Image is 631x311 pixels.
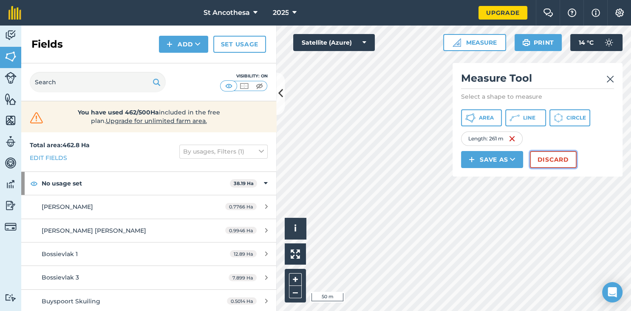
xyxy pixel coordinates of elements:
[213,36,266,53] a: Set usage
[31,37,63,51] h2: Fields
[293,34,375,51] button: Satellite (Azure)
[461,151,523,168] button: Save as
[225,203,257,210] span: 0.7766 Ha
[28,108,269,125] a: You have used 462/500Haincluded in the free plan.Upgrade for unlimited farm area.
[220,73,268,80] div: Visibility: On
[570,34,623,51] button: 14 °C
[453,38,461,47] img: Ruler icon
[230,250,257,257] span: 12.89 Ha
[567,9,577,17] img: A question mark icon
[591,8,600,18] img: svg+xml;base64,PHN2ZyB4bWxucz0iaHR0cDovL3d3dy53My5vcmcvMjAwMC9zdmciIHdpZHRoPSIxNyIgaGVpZ2h0PSIxNy...
[549,109,590,126] button: Circle
[42,227,146,234] span: [PERSON_NAME] [PERSON_NAME]
[5,157,17,169] img: svg+xml;base64,PD94bWwgdmVyc2lvbj0iMS4wIiBlbmNvZGluZz0idXRmLTgiPz4KPCEtLSBHZW5lcmF0b3I6IEFkb2JlIE...
[227,297,257,305] span: 0.5014 Ha
[21,266,276,289] a: Bossievlak 37.899 Ha
[289,286,302,298] button: –
[614,9,625,17] img: A cog icon
[294,223,297,234] span: i
[5,50,17,63] img: svg+xml;base64,PHN2ZyB4bWxucz0iaHR0cDovL3d3dy53My5vcmcvMjAwMC9zdmciIHdpZHRoPSI1NiIgaGVpZ2h0PSI2MC...
[5,93,17,106] img: svg+xml;base64,PHN2ZyB4bWxucz0iaHR0cDovL3d3dy53My5vcmcvMjAwMC9zdmciIHdpZHRoPSI1NiIgaGVpZ2h0PSI2MC...
[28,111,45,124] img: svg+xml;base64,PHN2ZyB4bWxucz0iaHR0cDovL3d3dy53My5vcmcvMjAwMC9zdmciIHdpZHRoPSIzMiIgaGVpZ2h0PSIzMC...
[21,172,276,195] div: No usage set38.19 Ha
[42,172,230,195] strong: No usage set
[5,294,17,302] img: svg+xml;base64,PD94bWwgdmVyc2lvbj0iMS4wIiBlbmNvZGluZz0idXRmLTgiPz4KPCEtLSBHZW5lcmF0b3I6IEFkb2JlIE...
[203,8,249,18] span: St Ancothesa
[30,141,90,149] strong: Total area : 462.8 Ha
[30,153,67,163] a: Edit fields
[58,108,239,125] span: included in the free plan .
[291,249,300,259] img: Four arrows, one pointing top left, one top right, one bottom right and the last bottom left
[5,29,17,42] img: svg+xml;base64,PD94bWwgdmVyc2lvbj0iMS4wIiBlbmNvZGluZz0idXRmLTgiPz4KPCEtLSBHZW5lcmF0b3I6IEFkb2JlIE...
[5,72,17,84] img: svg+xml;base64,PD94bWwgdmVyc2lvbj0iMS4wIiBlbmNvZGluZz0idXRmLTgiPz4KPCEtLSBHZW5lcmF0b3I6IEFkb2JlIE...
[78,108,159,116] strong: You have used 462/500Ha
[167,39,173,49] img: svg+xml;base64,PHN2ZyB4bWxucz0iaHR0cDovL3d3dy53My5vcmcvMjAwMC9zdmciIHdpZHRoPSIxNCIgaGVpZ2h0PSIyNC...
[5,114,17,127] img: svg+xml;base64,PHN2ZyB4bWxucz0iaHR0cDovL3d3dy53My5vcmcvMjAwMC9zdmciIHdpZHRoPSI1NiIgaGVpZ2h0PSI2MC...
[21,219,276,242] a: [PERSON_NAME] [PERSON_NAME]0.9946 Ha
[5,135,17,148] img: svg+xml;base64,PD94bWwgdmVyc2lvbj0iMS4wIiBlbmNvZGluZz0idXRmLTgiPz4KPCEtLSBHZW5lcmF0b3I6IEFkb2JlIE...
[5,199,17,212] img: svg+xml;base64,PD94bWwgdmVyc2lvbj0iMS4wIiBlbmNvZGluZz0idXRmLTgiPz4KPCEtLSBHZW5lcmF0b3I6IEFkb2JlIE...
[153,77,161,87] img: svg+xml;base64,PHN2ZyB4bWxucz0iaHR0cDovL3d3dy53My5vcmcvMjAwMC9zdmciIHdpZHRoPSIxOSIgaGVpZ2h0PSIyNC...
[224,82,234,90] img: svg+xml;base64,PHN2ZyB4bWxucz0iaHR0cDovL3d3dy53My5vcmcvMjAwMC9zdmciIHdpZHRoPSI1MCIgaGVpZ2h0PSI0MC...
[8,6,21,20] img: fieldmargin Logo
[30,72,166,92] input: Search
[225,227,257,234] span: 0.9946 Ha
[461,71,614,89] h2: Measure Tool
[5,221,17,233] img: svg+xml;base64,PD94bWwgdmVyc2lvbj0iMS4wIiBlbmNvZGluZz0idXRmLTgiPz4KPCEtLSBHZW5lcmF0b3I6IEFkb2JlIE...
[106,117,207,125] span: Upgrade for unlimited farm area.
[254,82,265,90] img: svg+xml;base64,PHN2ZyB4bWxucz0iaHR0cDovL3d3dy53My5vcmcvMjAwMC9zdmciIHdpZHRoPSI1MCIgaGVpZ2h0PSI0MC...
[30,178,38,188] img: svg+xml;base64,PHN2ZyB4bWxucz0iaHR0cDovL3d3dy53My5vcmcvMjAwMC9zdmciIHdpZHRoPSIxOCIgaGVpZ2h0PSIyNC...
[179,145,268,158] button: By usages, Filters (1)
[509,134,515,144] img: svg+xml;base64,PHN2ZyB4bWxucz0iaHR0cDovL3d3dy53My5vcmcvMjAwMC9zdmciIHdpZHRoPSIxNiIgaGVpZ2h0PSIyNC...
[21,195,276,218] a: [PERSON_NAME]0.7766 Ha
[285,218,306,239] button: i
[461,131,523,146] div: Length : 261 m
[579,34,594,51] span: 14 ° C
[42,250,78,258] span: Bossievlak 1
[443,34,506,51] button: Measure
[239,82,249,90] img: svg+xml;base64,PHN2ZyB4bWxucz0iaHR0cDovL3d3dy53My5vcmcvMjAwMC9zdmciIHdpZHRoPSI1MCIgaGVpZ2h0PSI0MC...
[461,109,502,126] button: Area
[606,74,614,84] img: svg+xml;base64,PHN2ZyB4bWxucz0iaHR0cDovL3d3dy53My5vcmcvMjAwMC9zdmciIHdpZHRoPSIyMiIgaGVpZ2h0PSIzMC...
[478,6,527,20] a: Upgrade
[461,92,614,101] p: Select a shape to measure
[234,180,254,186] strong: 38.19 Ha
[5,178,17,191] img: svg+xml;base64,PD94bWwgdmVyc2lvbj0iMS4wIiBlbmNvZGluZz0idXRmLTgiPz4KPCEtLSBHZW5lcmF0b3I6IEFkb2JlIE...
[543,9,553,17] img: Two speech bubbles overlapping with the left bubble in the forefront
[566,114,586,121] span: Circle
[21,243,276,265] a: Bossievlak 112.89 Ha
[159,36,208,53] button: Add
[522,37,530,48] img: svg+xml;base64,PHN2ZyB4bWxucz0iaHR0cDovL3d3dy53My5vcmcvMjAwMC9zdmciIHdpZHRoPSIxOSIgaGVpZ2h0PSIyNC...
[523,114,535,121] span: Line
[505,109,546,126] button: Line
[479,114,494,121] span: Area
[289,273,302,286] button: +
[602,282,623,302] div: Open Intercom Messenger
[42,203,93,211] span: [PERSON_NAME]
[42,297,100,305] span: Buyspoort Skuiling
[272,8,289,18] span: 2025
[42,274,79,281] span: Bossievlak 3
[530,151,577,168] button: Discard
[229,274,257,281] span: 7.899 Ha
[469,154,475,165] img: svg+xml;base64,PHN2ZyB4bWxucz0iaHR0cDovL3d3dy53My5vcmcvMjAwMC9zdmciIHdpZHRoPSIxNCIgaGVpZ2h0PSIyNC...
[600,34,617,51] img: svg+xml;base64,PD94bWwgdmVyc2lvbj0iMS4wIiBlbmNvZGluZz0idXRmLTgiPz4KPCEtLSBHZW5lcmF0b3I6IEFkb2JlIE...
[515,34,562,51] button: Print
